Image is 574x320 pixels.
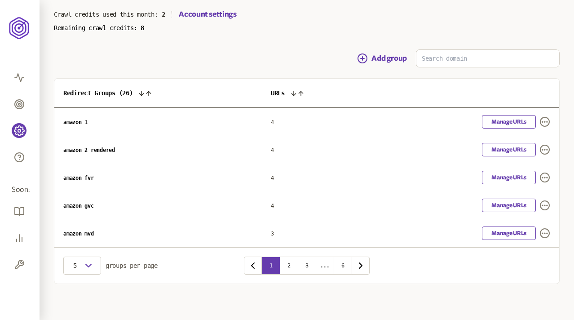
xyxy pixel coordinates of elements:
[12,185,28,195] span: Soon:
[262,257,280,275] button: 1
[141,24,144,31] span: 8
[63,175,94,181] span: amazon fvr
[179,9,236,20] a: Account settings
[63,203,94,209] span: amazon gvc
[298,257,316,275] button: 3
[63,231,94,237] span: amazon mvd
[357,53,407,64] button: Add group
[482,115,536,129] a: Manage URLs
[271,175,274,181] span: 4
[63,89,132,97] span: Redirect Groups ( 26 )
[482,227,536,240] a: Manage URLs
[54,24,560,31] p: Remaining crawl credits:
[271,203,274,209] span: 4
[162,11,165,18] span: 2
[63,257,101,275] button: 5
[334,257,352,275] button: 6
[271,231,274,237] span: 3
[482,199,536,212] a: Manage URLs
[271,147,274,153] span: 4
[106,262,158,269] span: groups per page
[482,171,536,184] a: Manage URLs
[316,257,334,275] button: ...
[71,262,79,269] span: 5
[482,143,536,156] a: Manage URLs
[416,50,559,67] input: Search domain
[271,89,285,97] span: URLs
[54,11,172,18] p: Crawl credits used this month:
[280,257,298,275] button: 2
[271,119,274,125] span: 4
[63,147,115,153] span: amazon 2 rendered
[63,119,88,125] span: amazon 1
